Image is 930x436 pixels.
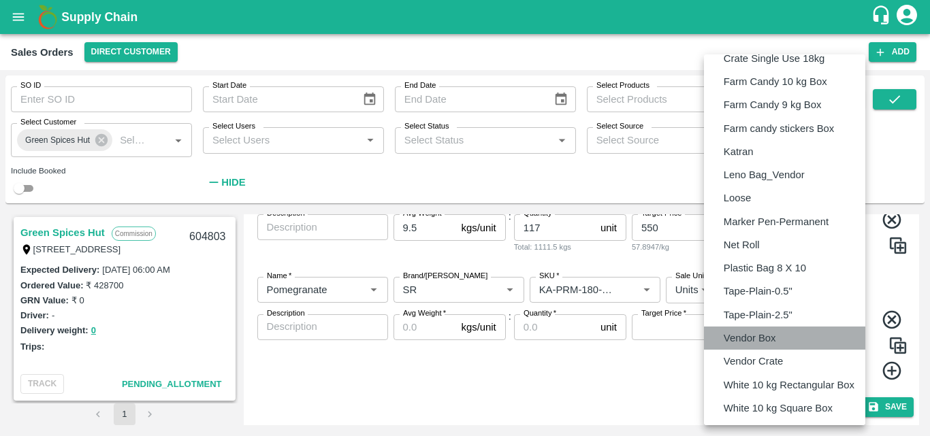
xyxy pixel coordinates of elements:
p: Loose [724,190,751,205]
p: Marker Pen-Permanent [724,214,829,229]
p: Farm candy stickers Box [724,121,835,136]
p: White 10 kg Square Box [724,401,833,416]
p: Katran [724,144,754,159]
p: Farm Candy 10 kg Box [724,74,827,89]
p: Leno Bag_Vendor [724,167,805,182]
p: Tape-Plain-2.5" [724,307,792,322]
p: Farm Candy 9 kg Box [724,97,822,112]
p: Tape-Plain-0.5" [724,284,792,299]
p: Vendor Box [724,331,776,346]
p: Crate Single Use 18kg [724,51,825,66]
p: Vendor Crate [724,354,783,369]
p: White 10 kg Rectangular Box [724,378,854,392]
p: Plastic Bag 8 X 10 [724,261,806,275]
p: Net Roll [724,237,760,252]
